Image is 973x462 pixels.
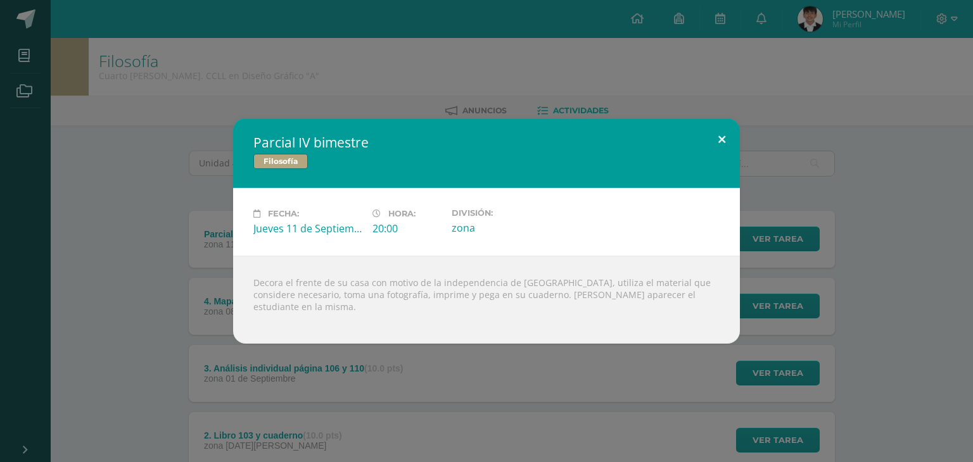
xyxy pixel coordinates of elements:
div: 20:00 [372,222,442,235]
div: Jueves 11 de Septiembre [253,222,362,235]
span: Hora: [388,209,416,218]
label: División: [452,208,561,218]
button: Close (Esc) [704,118,740,161]
h2: Parcial IV bimestre [253,134,720,151]
span: Fecha: [268,209,299,218]
div: Decora el frente de su casa con motivo de la independencia de [GEOGRAPHIC_DATA], utiliza el mater... [233,256,740,344]
div: zona [452,221,561,235]
span: Filosofía [253,154,308,169]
